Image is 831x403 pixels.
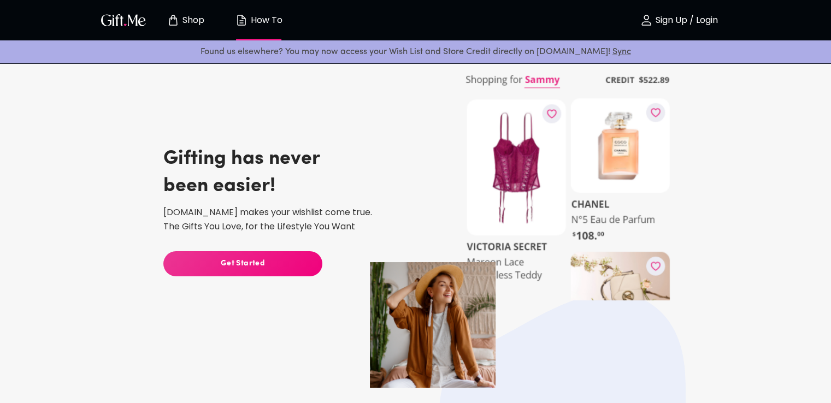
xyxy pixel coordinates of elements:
img: how-to.svg [235,14,248,27]
p: Sign Up / Login [653,16,718,25]
button: How To [229,3,289,38]
span: Get Started [163,258,322,270]
p: Found us elsewhere? You may now access your Wish List and Store Credit directly on [DOMAIN_NAME]! [9,45,822,59]
h3: Gifting has never been easier! [163,145,320,200]
img: iphone_shadow [370,262,496,388]
img: share_overlay [457,60,679,306]
p: Shop [180,16,204,25]
button: Sign Up / Login [624,3,734,38]
button: Get Started [163,251,322,276]
p: [DOMAIN_NAME] makes your wishlist come true. The Gifts You Love, for the Lifestyle You Want [163,205,488,234]
button: GiftMe Logo [98,14,149,27]
p: How To [248,16,282,25]
a: Sync [612,48,631,56]
button: Store page [156,3,216,38]
img: GiftMe Logo [99,12,148,28]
